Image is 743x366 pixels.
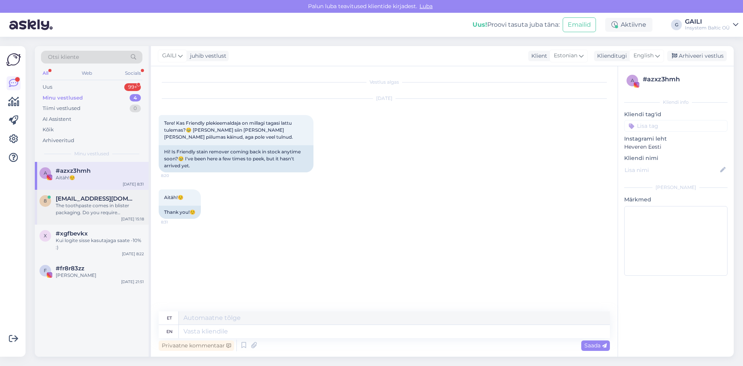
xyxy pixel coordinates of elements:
[161,219,190,225] span: 8:31
[159,340,234,351] div: Privaatne kommentaar
[671,19,682,30] div: G
[164,194,183,200] span: Aitäh!☺️
[43,126,54,134] div: Kõik
[130,105,141,112] div: 0
[624,154,728,162] p: Kliendi nimi
[56,230,88,237] span: #xgfbevkx
[624,135,728,143] p: Instagrami leht
[685,19,738,31] a: GAILIInsystem Baltic OÜ
[123,68,142,78] div: Socials
[74,150,109,157] span: Minu vestlused
[594,52,627,60] div: Klienditugi
[624,120,728,132] input: Lisa tag
[56,202,144,216] div: The toothpaste comes in blister packaging. Do you require toothpaste for children or for adults? ...
[584,342,607,349] span: Saada
[685,25,730,31] div: Insystem Baltic OÜ
[80,68,94,78] div: Web
[417,3,435,10] span: Luba
[166,325,173,338] div: en
[643,75,725,84] div: # azxz3hmh
[159,95,610,102] div: [DATE]
[563,17,596,32] button: Emailid
[124,83,141,91] div: 99+
[43,105,80,112] div: Tiimi vestlused
[43,83,52,91] div: Uus
[56,265,84,272] span: #fr8r83zz
[56,237,144,251] div: Kui logite sisse kasutajaga saate -10% :)
[667,51,727,61] div: Arhiveeri vestlus
[162,52,176,60] span: GAILI
[44,198,47,204] span: 8
[625,166,719,174] input: Lisa nimi
[41,68,50,78] div: All
[473,20,560,29] div: Proovi tasuta juba täna:
[633,52,654,60] span: English
[6,52,21,67] img: Askly Logo
[56,272,144,279] div: [PERSON_NAME]
[554,52,577,60] span: Estonian
[187,52,226,60] div: juhib vestlust
[56,195,136,202] span: 888.ad.astra@gmail.com
[167,311,172,325] div: et
[624,196,728,204] p: Märkmed
[56,174,144,181] div: Aitäh!☺️
[605,18,652,32] div: Aktiivne
[164,120,293,140] span: Tere! Kas Friendly plekieemaldaja on millagi tagasi lattu tulemas?🥹 [PERSON_NAME] siin [PERSON_NA...
[130,94,141,102] div: 4
[624,99,728,106] div: Kliendi info
[159,145,313,172] div: Hi! Is Friendly stain remover coming back in stock anytime soon?🥹 I've been here a few times to p...
[159,79,610,86] div: Vestlus algas
[161,173,190,179] span: 8:20
[631,77,634,83] span: a
[473,21,487,28] b: Uus!
[43,94,83,102] div: Minu vestlused
[159,206,201,219] div: Thank you!☺️
[624,143,728,151] p: Heveren Eesti
[624,110,728,119] p: Kliendi tag'id
[48,53,79,61] span: Otsi kliente
[56,167,91,174] span: #azxz3hmh
[44,170,47,176] span: a
[43,115,71,123] div: AI Assistent
[121,279,144,285] div: [DATE] 21:51
[528,52,547,60] div: Klient
[121,216,144,222] div: [DATE] 15:18
[122,251,144,257] div: [DATE] 8:22
[44,268,47,273] span: f
[624,184,728,191] div: [PERSON_NAME]
[43,137,74,144] div: Arhiveeritud
[123,181,144,187] div: [DATE] 8:31
[44,233,47,239] span: x
[685,19,730,25] div: GAILI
